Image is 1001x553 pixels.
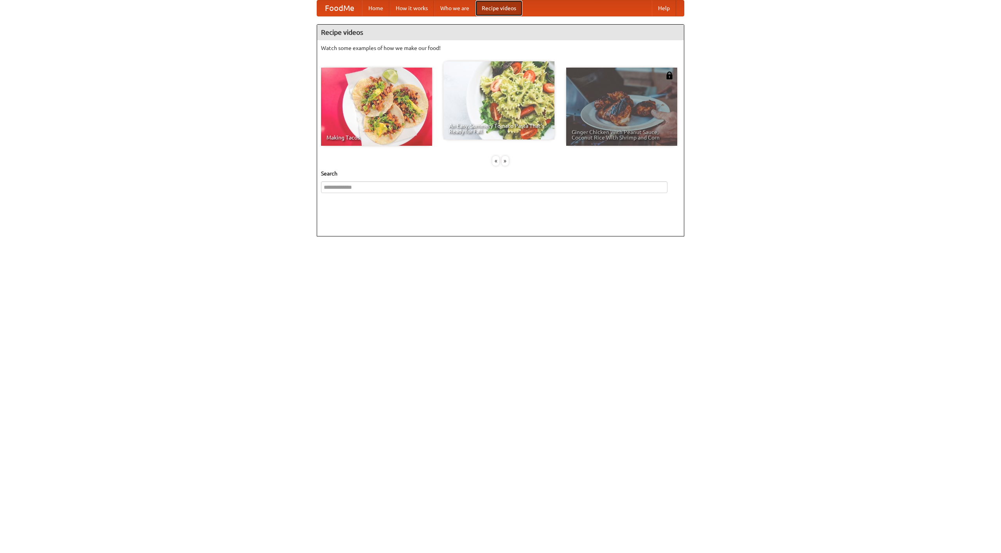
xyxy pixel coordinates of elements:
h4: Recipe videos [317,25,684,40]
span: Making Tacos [326,135,427,140]
a: Help [652,0,676,16]
span: An Easy, Summery Tomato Pasta That's Ready for Fall [449,123,549,134]
img: 483408.png [666,72,673,79]
a: Who we are [434,0,475,16]
p: Watch some examples of how we make our food! [321,44,680,52]
h5: Search [321,170,680,177]
a: Making Tacos [321,68,432,146]
a: An Easy, Summery Tomato Pasta That's Ready for Fall [443,61,554,140]
a: How it works [389,0,434,16]
div: » [502,156,509,166]
a: FoodMe [317,0,362,16]
a: Recipe videos [475,0,522,16]
div: « [492,156,499,166]
a: Home [362,0,389,16]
